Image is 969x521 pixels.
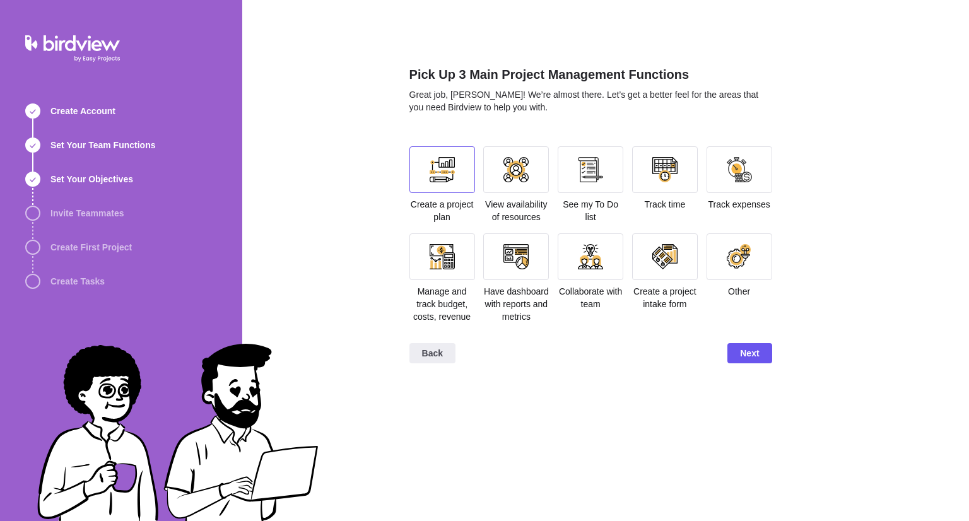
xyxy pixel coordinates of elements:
[409,90,759,112] span: Great job, [PERSON_NAME]! We’re almost there. Let’s get a better feel for the areas that you need...
[50,105,115,117] span: Create Account
[50,241,132,254] span: Create First Project
[728,286,750,296] span: Other
[50,173,133,185] span: Set Your Objectives
[727,343,772,363] span: Next
[633,286,696,309] span: Create a project intake form
[413,286,471,322] span: Manage and track budget, costs, revenue
[485,199,548,222] span: View availability of resources
[563,199,618,222] span: See my To Do list
[484,286,549,322] span: Have dashboard with reports and metrics
[50,275,105,288] span: Create Tasks
[740,346,759,361] span: Next
[409,66,772,88] h2: Pick Up 3 Main Project Management Functions
[409,343,455,363] span: Back
[559,286,622,309] span: Collaborate with team
[411,199,474,222] span: Create a project plan
[644,199,685,209] span: Track time
[50,139,155,151] span: Set Your Team Functions
[50,207,124,220] span: Invite Teammates
[708,199,770,209] span: Track expenses
[422,346,443,361] span: Back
